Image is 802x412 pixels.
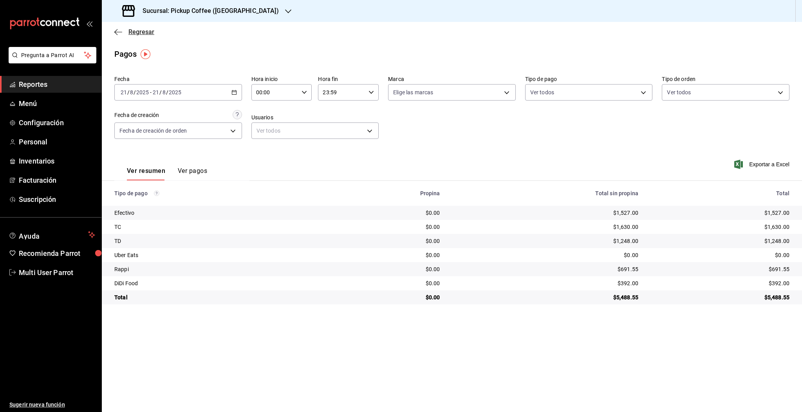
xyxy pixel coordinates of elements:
input: -- [152,89,159,95]
div: Tipo de pago [114,190,323,196]
div: DiDi Food [114,279,323,287]
div: $0.00 [336,237,440,245]
label: Usuarios [251,115,379,120]
label: Fecha [114,76,242,82]
input: -- [120,89,127,95]
div: $1,630.00 [453,223,638,231]
div: $392.00 [453,279,638,287]
span: / [159,89,162,95]
span: Facturación [19,175,95,185]
span: Configuración [19,117,95,128]
div: Total [114,293,323,301]
span: / [166,89,168,95]
div: $0.00 [336,293,440,301]
div: $1,248.00 [453,237,638,245]
div: $1,248.00 [651,237,789,245]
div: $5,488.55 [453,293,638,301]
a: Pregunta a Parrot AI [5,57,96,65]
div: $1,527.00 [651,209,789,217]
span: / [127,89,130,95]
div: $0.00 [336,251,440,259]
button: Regresar [114,28,154,36]
div: Efectivo [114,209,323,217]
svg: Los pagos realizados con Pay y otras terminales son montos brutos. [154,191,159,196]
div: $392.00 [651,279,789,287]
div: $0.00 [453,251,638,259]
div: Total sin propina [453,190,638,196]
button: open_drawer_menu [86,20,92,27]
span: Fecha de creación de orden [119,127,187,135]
span: Ayuda [19,230,85,239]
span: Recomienda Parrot [19,248,95,259]
div: Pagos [114,48,137,60]
label: Hora fin [318,76,379,82]
div: Total [651,190,789,196]
span: - [150,89,152,95]
span: Regresar [128,28,154,36]
label: Tipo de orden [662,76,789,82]
span: Multi User Parrot [19,267,95,278]
span: Pregunta a Parrot AI [21,51,84,59]
input: ---- [136,89,149,95]
span: Suscripción [19,194,95,205]
span: Personal [19,137,95,147]
div: Fecha de creación [114,111,159,119]
div: TC [114,223,323,231]
button: Ver resumen [127,167,165,180]
div: $1,527.00 [453,209,638,217]
div: Uber Eats [114,251,323,259]
div: $691.55 [453,265,638,273]
input: -- [130,89,134,95]
span: / [134,89,136,95]
span: Menú [19,98,95,109]
img: Tooltip marker [141,49,150,59]
button: Ver pagos [178,167,207,180]
h3: Sucursal: Pickup Coffee ([GEOGRAPHIC_DATA]) [136,6,279,16]
span: Ver todos [667,88,691,96]
span: Sugerir nueva función [9,401,95,409]
div: $0.00 [336,279,440,287]
span: Ver todos [530,88,554,96]
div: $0.00 [651,251,789,259]
input: ---- [168,89,182,95]
div: Ver todos [251,122,379,139]
div: $5,488.55 [651,293,789,301]
label: Hora inicio [251,76,312,82]
div: $1,630.00 [651,223,789,231]
input: -- [162,89,166,95]
div: $0.00 [336,265,440,273]
label: Tipo de pago [525,76,653,82]
div: TD [114,237,323,245]
label: Marca [388,76,516,82]
div: $691.55 [651,265,789,273]
div: Rappi [114,265,323,273]
button: Pregunta a Parrot AI [9,47,96,63]
span: Reportes [19,79,95,90]
div: Propina [336,190,440,196]
div: $0.00 [336,209,440,217]
div: navigation tabs [127,167,207,180]
button: Exportar a Excel [736,160,789,169]
div: $0.00 [336,223,440,231]
span: Elige las marcas [393,88,433,96]
span: Inventarios [19,156,95,166]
